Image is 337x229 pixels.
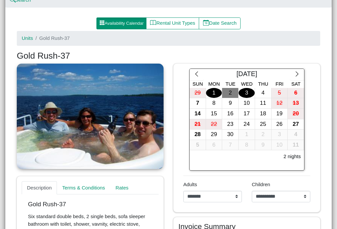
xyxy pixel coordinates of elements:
button: 11 [288,140,304,151]
button: 17 [239,109,255,119]
span: Mon [208,81,220,87]
button: 24 [239,119,255,130]
div: 30 [222,129,238,140]
svg: chevron right [294,71,300,77]
button: 4 [288,129,304,140]
svg: book [150,20,156,26]
button: 7 [222,140,239,151]
button: 30 [222,129,239,140]
div: 24 [239,119,255,129]
a: Description [22,181,57,194]
button: 20 [288,109,304,119]
div: 11 [255,98,271,108]
span: Adults [183,182,197,187]
div: 15 [206,109,222,119]
svg: chevron left [194,71,200,77]
div: 4 [255,88,271,98]
div: [DATE] [204,69,290,81]
div: 22 [206,119,222,129]
button: 3 [239,88,255,99]
div: 2 [255,129,271,140]
button: 2 [255,129,272,140]
button: 13 [288,98,304,109]
button: 1 [206,88,222,99]
span: Wed [241,81,253,87]
a: Terms & Conditions [57,181,110,194]
button: bookRental Unit Types [146,17,199,29]
button: 1 [239,129,255,140]
button: 2 [222,88,239,99]
button: 29 [206,129,222,140]
button: 11 [255,98,272,109]
button: calendar dateDate Search [199,17,241,29]
div: 9 [255,140,271,150]
div: 13 [288,98,304,108]
button: 16 [222,109,239,119]
div: 2 [222,88,238,98]
span: Fri [275,81,283,87]
div: 25 [255,119,271,129]
button: chevron left [190,69,204,81]
button: 5 [272,88,288,99]
button: 19 [272,109,288,119]
button: 8 [206,98,222,109]
button: 29 [190,88,206,99]
div: 10 [239,98,255,108]
button: 14 [190,109,206,119]
span: Tue [225,81,235,87]
button: 3 [272,129,288,140]
a: Rates [110,181,134,194]
div: 26 [272,119,288,129]
button: 23 [222,119,239,130]
button: 27 [288,119,304,130]
button: 7 [190,98,206,109]
button: 21 [190,119,206,130]
p: Gold Rush-37 [28,201,152,208]
div: 12 [272,98,288,108]
h3: Gold Rush-37 [17,51,320,61]
button: 22 [206,119,222,130]
button: 10 [239,98,255,109]
span: Gold Rush-37 [39,35,70,41]
span: Thu [258,81,268,87]
button: chevron right [290,69,304,81]
button: 25 [255,119,272,130]
button: 28 [190,129,206,140]
div: 9 [222,98,238,108]
span: Sun [193,81,203,87]
span: Children [252,182,270,187]
button: 12 [272,98,288,109]
button: 9 [255,140,272,151]
button: grid3x3 gap fillAvailability Calendar [96,17,146,29]
span: Sat [291,81,300,87]
div: 5 [190,140,206,150]
div: 8 [206,98,222,108]
button: 26 [272,119,288,130]
h6: 2 nights [283,154,301,159]
div: 21 [190,119,206,129]
button: 6 [288,88,304,99]
div: 16 [222,109,238,119]
button: 18 [255,109,272,119]
button: 6 [206,140,222,151]
button: 10 [272,140,288,151]
svg: grid3x3 gap fill [99,20,105,25]
div: 7 [190,98,206,108]
svg: calendar date [203,20,209,26]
